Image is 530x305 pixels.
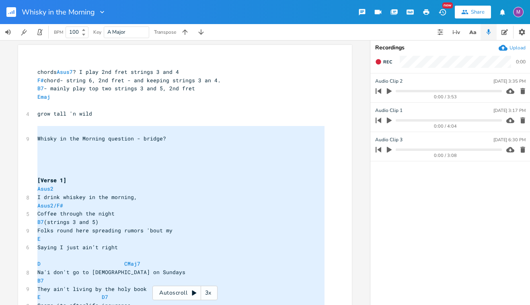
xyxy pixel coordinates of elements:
[37,218,99,226] span: (strings 3 and 5)
[37,93,50,100] span: Emaj
[375,107,403,114] span: Audio Clip 1
[37,202,63,209] span: Asus2/F#
[152,286,218,300] div: Autoscroll
[37,268,185,276] span: Na'i don't go to [DEMOGRAPHIC_DATA] on Sundays
[37,77,221,84] span: chord- string 6, 2nd fret - and keeping strings 3 an 4.
[375,77,403,85] span: Audio Clip 2
[54,30,63,35] div: BPM
[107,28,125,36] span: A Major
[37,85,44,92] span: B7
[37,210,115,217] span: Coffee through the night
[372,55,395,68] button: Rec
[493,108,526,113] div: [DATE] 3:17 PM
[37,260,41,267] span: D
[37,193,137,201] span: I drink whiskey in the morning,
[22,8,95,16] span: Whisky in the Morning
[471,8,485,16] div: Share
[499,43,526,52] button: Upload
[375,136,403,144] span: Audio Clip 3
[513,3,524,21] button: M
[389,124,502,128] div: 0:00 / 4:04
[37,185,53,192] span: Asus2
[37,293,41,301] span: E
[37,77,44,84] span: F#
[201,286,216,300] div: 3x
[37,285,147,293] span: They ain't living by the holy book
[37,177,66,184] span: [Verse 1]
[389,95,502,99] div: 0:00 / 3:53
[37,135,166,142] span: Whisky in the Morning question - bridge?
[389,153,502,158] div: 0:00 / 3:08
[37,235,41,242] span: E
[37,277,44,284] span: B7
[57,68,73,75] span: Asus7
[154,30,176,35] div: Transpose
[124,260,140,267] span: CMaj7
[493,79,526,83] div: [DATE] 3:35 PM
[516,59,526,64] div: 0:00
[442,2,453,8] div: New
[37,110,92,117] span: grow tall 'n wild
[375,45,526,51] div: Recordings
[513,7,524,17] div: melindameshad
[493,138,526,142] div: [DATE] 6:30 PM
[455,6,491,18] button: Share
[102,293,108,301] span: D7
[93,30,101,35] div: Key
[37,218,44,226] span: B7
[434,5,450,19] button: New
[37,244,118,251] span: Saying I just ain’t right
[37,68,179,75] span: chords ? I play 2nd fret strings 3 and 4
[37,227,173,234] span: Folks round here spreading rumors 'bout my
[383,59,392,65] span: Rec
[509,45,526,51] div: Upload
[37,85,195,92] span: - mainly play top two strings 3 and 5, 2nd fret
